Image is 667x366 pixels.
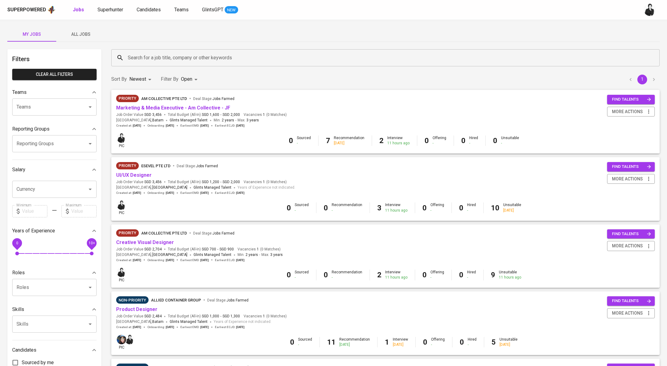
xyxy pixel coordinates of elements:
span: SGD 1,000 [202,314,219,319]
div: Hired [467,270,476,280]
span: Clear All filters [17,71,92,78]
span: find talents [612,163,651,170]
b: 0 [493,136,497,145]
span: SGD 3,456 [144,179,162,185]
span: Earliest ECJD : [215,124,245,128]
img: medwi@glints.com [125,335,135,344]
div: 11 hours ago [387,141,410,146]
div: pic [116,334,127,350]
span: Priority [116,230,139,236]
span: [DATE] [200,258,209,262]
span: Job Order Value [116,314,162,319]
div: 11 hours ago [385,275,407,280]
p: Skills [12,306,24,313]
span: find talents [612,298,651,305]
div: Sourced [295,270,309,280]
b: 2 [379,136,384,145]
span: Max. [261,253,283,257]
span: find talents [612,231,651,238]
span: Teams [174,7,189,13]
div: New Job received from Demand Team [116,229,139,237]
span: [DATE] [166,325,174,329]
div: Recommendation [334,135,364,146]
button: Open [86,139,94,148]
span: - [220,112,221,117]
span: Candidates [137,7,161,13]
button: more actions [607,107,655,117]
div: - [433,141,446,146]
span: SGD 2,704 [144,247,162,252]
span: 1 [262,179,265,185]
b: 0 [459,204,463,212]
div: Roles [12,267,97,279]
span: - [220,314,221,319]
span: GlintsGPT [202,7,223,13]
button: Open [86,185,94,194]
img: medwi@glints.com [117,133,126,143]
span: Open [181,76,192,82]
div: Interview [393,337,408,347]
div: [DATE] [339,342,370,347]
span: [GEOGRAPHIC_DATA] , [116,252,187,258]
div: - [430,208,444,213]
span: Glints Managed Talent [193,253,231,257]
div: Hired [467,202,476,213]
span: Allied Container Group [151,298,201,302]
div: pic [116,133,127,149]
span: Onboarding : [147,124,174,128]
span: Jobs Farmed [196,164,218,168]
a: Creative Visual Designer [116,239,174,245]
span: [DATE] [166,124,174,128]
span: Glints Managed Talent [193,185,231,190]
div: - [469,141,478,146]
span: [DATE] [166,191,174,195]
img: app logo [47,5,56,14]
a: Product Designer [116,306,157,312]
span: Onboarding : [147,191,174,195]
span: more actions [612,175,643,183]
div: Recommendation [332,202,362,213]
div: 11 hours ago [385,208,407,213]
span: Vacancies ( 0 Matches ) [244,112,287,117]
b: 3 [377,204,381,212]
div: - [332,208,362,213]
b: 9 [491,271,495,279]
span: Deal Stage : [193,97,234,101]
div: Pending Client’s Feedback [116,296,149,304]
a: Jobs [73,6,85,14]
span: [DATE] [236,191,245,195]
a: Superpoweredapp logo [7,5,56,14]
p: Roles [12,269,25,276]
span: Min. [238,253,258,257]
span: Earliest EMD : [180,191,209,195]
button: find talents [607,162,655,172]
span: Vacancies ( 0 Matches ) [238,247,281,252]
b: 0 [287,271,291,279]
div: Recommendation [332,270,362,280]
button: Open [86,103,94,111]
span: more actions [612,242,643,250]
span: Deal Stage : [193,231,234,235]
p: Teams [12,89,27,96]
span: Years of Experience not indicated. [214,319,271,325]
button: find talents [607,229,655,239]
span: Job Order Value [116,112,162,117]
div: Skills [12,303,97,316]
div: - [297,141,311,146]
button: Clear All filters [12,69,97,80]
span: 2 years [222,118,234,122]
span: [GEOGRAPHIC_DATA] [152,252,187,258]
span: - [235,117,236,124]
div: Salary [12,164,97,176]
span: [GEOGRAPHIC_DATA] [152,185,187,191]
div: Sourced [295,202,309,213]
b: 11 [327,338,336,346]
span: SGD 700 [202,247,216,252]
b: 0 [461,136,466,145]
span: Jobs Farmed [212,97,234,101]
div: Superpowered [7,6,46,13]
img: medwi@glints.com [644,4,656,16]
span: Jobs Farmed [212,231,234,235]
span: My Jobs [11,31,53,38]
span: Created at : [116,191,141,195]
